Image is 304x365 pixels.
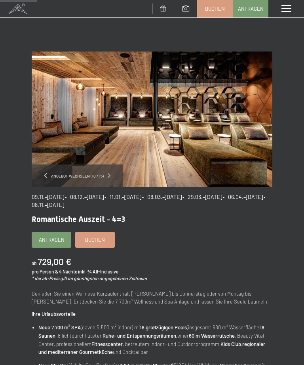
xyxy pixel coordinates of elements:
span: • 08.12.–[DATE] [65,193,104,200]
strong: Fitnesscenter [91,341,123,347]
p: Genießen Sie einen Wellness-Kurzaufenthalt [PERSON_NAME] bis Donnerstag oder von Montag bis [PERS... [32,290,272,306]
span: • 08.11.–[DATE] [32,193,268,208]
span: • 08.03.–[DATE] [142,193,182,200]
span: Anfragen [39,236,65,243]
b: 729,00 € [38,256,71,267]
li: (davon 5.500 m² indoor) mit (insgesamt 680 m² Wasserfläche), , 8 lichtdurchfluteten einer , Beaut... [38,323,272,356]
span: Buchen [85,236,105,243]
span: • 11.01.–[DATE] [104,193,141,200]
strong: 6 großzügigen Pools [142,324,187,331]
span: 4 Nächte [59,269,77,274]
a: Anfragen [32,232,71,247]
a: Anfragen [233,0,268,17]
strong: Neue 7.700 m² SPA [38,324,81,331]
img: Romantische Auszeit - 4=3 [32,52,272,187]
span: pro Person & [32,269,58,274]
span: inkl. ¾ All-Inclusive [78,269,118,274]
span: • 06.04.–[DATE] [223,193,263,200]
strong: Ihre Urlaubsvorteile [32,311,76,317]
span: Angebot wechseln (10 / 15) [47,173,108,179]
strong: Ruhe- und Entspannungsräumen, [103,333,177,339]
span: Romantische Auszeit - 4=3 [32,214,125,224]
span: Buchen [205,5,225,12]
a: Buchen [76,232,114,247]
strong: Kids Club [220,341,241,347]
strong: 60 m Wasserrutsche [189,333,235,339]
em: * der ab-Preis gilt im günstigsten angegebenen Zeitraum [32,275,147,281]
strong: 8 Saunen [38,324,264,339]
a: Buchen [198,0,232,17]
span: ab [32,260,37,266]
span: • 29.03.–[DATE] [182,193,222,200]
span: Anfragen [238,5,264,12]
span: 09.11.–[DATE] [32,193,64,200]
